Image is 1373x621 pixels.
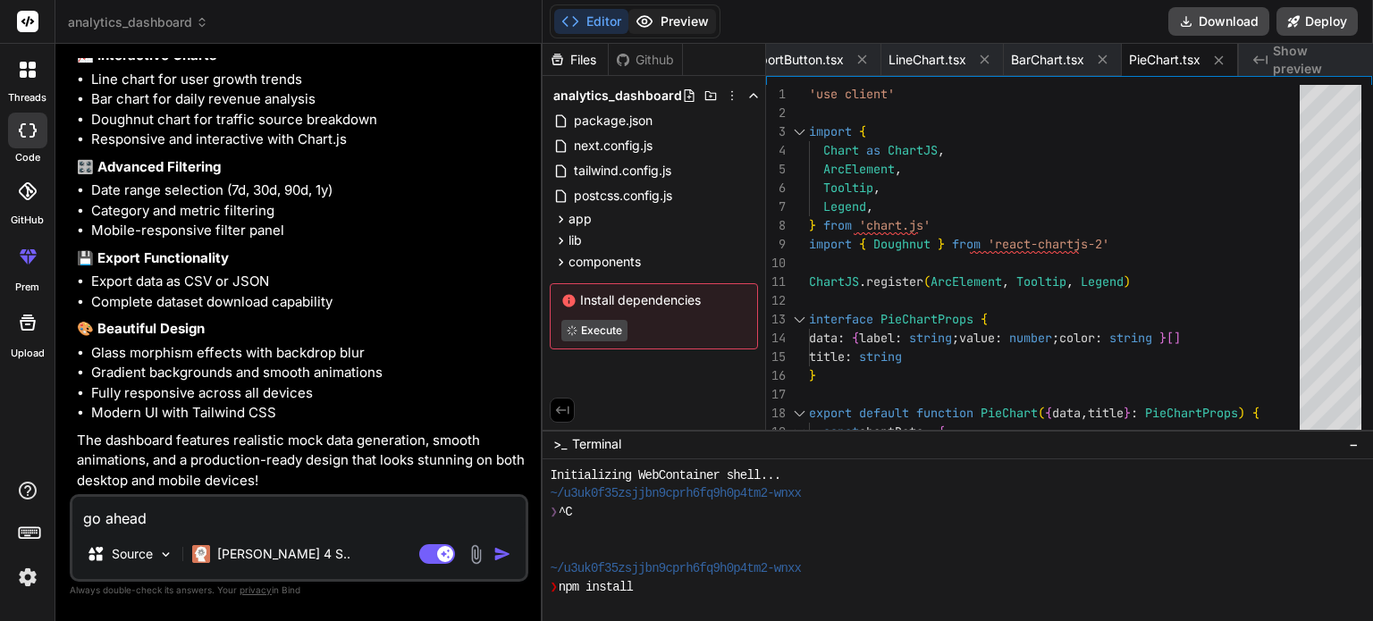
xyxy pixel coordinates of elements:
span: − [1349,435,1359,453]
span: ) [1124,273,1131,290]
span: ; [1052,330,1059,346]
span: { [852,330,859,346]
span: Initializing WebContainer shell... [550,466,780,485]
span: string [1109,330,1152,346]
div: 11 [766,273,786,291]
span: 'chart.js' [859,217,931,233]
span: BarChart.tsx [1011,51,1084,69]
p: Source [112,545,153,563]
div: 1 [766,85,786,104]
span: Legend [1081,273,1124,290]
span: lib [569,231,582,249]
span: analytics_dashboard [553,87,682,105]
button: − [1345,430,1362,458]
span: next.config.js [572,135,654,156]
img: Claude 4 Sonnet [192,545,210,563]
div: 14 [766,329,786,348]
span: analytics_dashboard [68,13,208,31]
strong: 🎛️ Advanced Filtering [77,158,221,175]
span: from [823,217,852,233]
p: The dashboard features realistic mock data generation, smooth animations, and a production-ready ... [77,431,525,491]
div: 9 [766,235,786,254]
li: Fully responsive across all devices [91,383,525,404]
div: Click to collapse the range. [788,310,811,329]
span: Doughnut [873,236,931,252]
span: npm install [559,578,633,597]
p: Always double-check its answers. Your in Bind [70,582,528,599]
span: Tooltip [1016,273,1066,290]
span: ArcElement [823,161,895,177]
span: ❯ [550,503,558,522]
li: Mobile-responsive filter panel [91,221,525,241]
span: interface [809,311,873,327]
span: 'react-chartjs-2' [988,236,1109,252]
span: Terminal [572,435,621,453]
span: import [809,123,852,139]
span: Legend [823,198,866,214]
span: LineChart.tsx [889,51,966,69]
span: , [1066,273,1074,290]
li: Category and metric filtering [91,201,525,222]
div: 12 [766,291,786,310]
span: ; [952,330,959,346]
span: privacy [240,584,272,595]
span: components [569,253,641,271]
div: 3 [766,122,786,141]
span: label [859,330,895,346]
li: Modern UI with Tailwind CSS [91,403,525,424]
span: : [1095,330,1102,346]
div: 6 [766,179,786,197]
li: Export data as CSV or JSON [91,272,525,292]
span: title [809,348,845,365]
div: 16 [766,366,786,385]
li: Line chart for user growth trends [91,70,525,90]
li: Bar chart for daily revenue analysis [91,89,525,110]
div: 2 [766,104,786,122]
div: Click to collapse the range. [788,122,811,141]
span: as [866,142,880,158]
li: Gradient backgrounds and smooth animations [91,363,525,383]
span: ^C [559,503,572,522]
span: color [1059,330,1095,346]
span: title [1088,405,1124,421]
span: ChartJS [888,142,938,158]
div: 17 [766,385,786,404]
span: { [1045,405,1052,421]
span: , [895,161,902,177]
span: PieChartProps [1145,405,1238,421]
span: number [1009,330,1052,346]
div: 8 [766,216,786,235]
div: Click to collapse the range. [788,404,811,423]
img: settings [13,562,43,592]
li: Responsive and interactive with Chart.js [91,130,525,150]
span: ) [1238,405,1245,421]
label: GitHub [11,213,44,228]
span: ArcElement [931,273,1002,290]
div: Github [609,51,682,69]
button: Download [1168,7,1269,36]
span: : [838,330,845,346]
div: Files [543,51,608,69]
span: PieChartProps [880,311,973,327]
span: string [909,330,952,346]
span: data [809,330,838,346]
span: = [923,424,931,440]
span: } [938,236,945,252]
li: Glass morphism effects with backdrop blur [91,343,525,364]
span: ( [1038,405,1045,421]
span: tailwind.config.js [572,160,673,181]
span: import [809,236,852,252]
div: 15 [766,348,786,366]
span: : [995,330,1002,346]
span: } [809,367,816,383]
span: ChartJS [809,273,859,290]
span: Chart [823,142,859,158]
span: { [859,123,866,139]
span: 'use client' [809,86,895,102]
button: Editor [554,9,628,34]
span: PieChart [981,405,1038,421]
strong: 🎨 Beautiful Design [77,320,205,337]
div: 4 [766,141,786,160]
span: , [938,142,945,158]
label: threads [8,90,46,105]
